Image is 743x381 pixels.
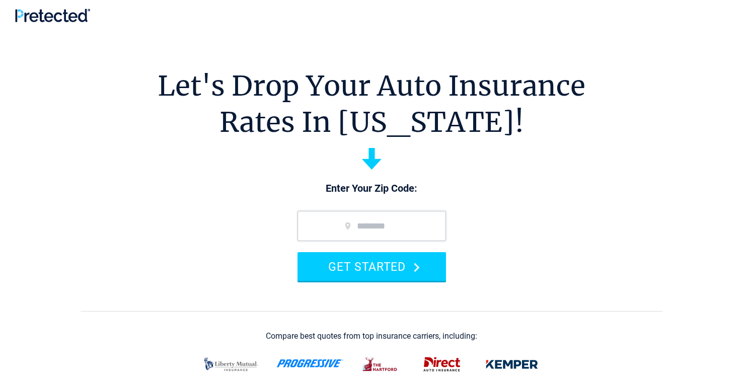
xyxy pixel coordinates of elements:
[287,182,456,196] p: Enter Your Zip Code:
[276,359,344,367] img: progressive
[479,351,545,377] img: kemper
[298,211,446,241] input: zip code
[417,351,467,377] img: direct
[298,252,446,281] button: GET STARTED
[356,351,405,377] img: thehartford
[266,332,477,341] div: Compare best quotes from top insurance carriers, including:
[158,68,585,140] h1: Let's Drop Your Auto Insurance Rates In [US_STATE]!
[15,9,90,22] img: Pretected Logo
[198,351,264,377] img: liberty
